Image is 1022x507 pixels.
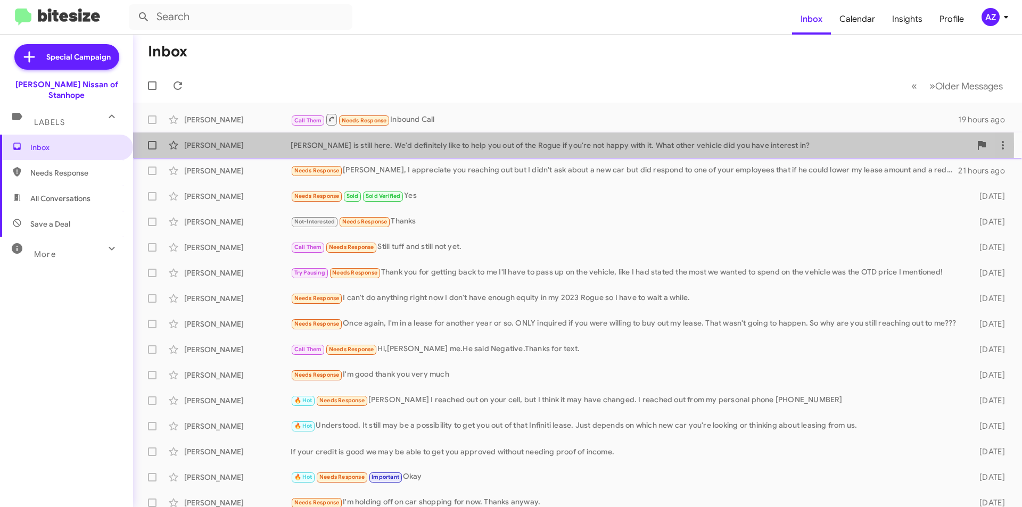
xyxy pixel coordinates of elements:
div: Hi,[PERSON_NAME] me.He said Negative.Thanks for text. [291,343,962,355]
span: Needs Response [319,397,365,404]
div: [PERSON_NAME] [184,242,291,253]
a: Insights [884,4,931,35]
span: Labels [34,118,65,127]
div: Still tuff and still not yet. [291,241,962,253]
div: [PERSON_NAME] [184,472,291,483]
span: Needs Response [294,167,340,174]
span: Not-Interested [294,218,335,225]
span: 🔥 Hot [294,473,312,480]
div: Understood. It still may be a possibility to get you out of that Infiniti lease. Just depends on ... [291,420,962,432]
div: [PERSON_NAME] [184,165,291,176]
div: [DATE] [962,191,1013,202]
span: Call Them [294,346,322,353]
div: [PERSON_NAME] I reached out on your cell, but I think it may have changed. I reached out from my ... [291,394,962,406]
div: Inbound Call [291,113,958,126]
div: [DATE] [962,268,1013,278]
span: Call Them [294,244,322,251]
input: Search [129,4,352,30]
div: AZ [982,8,1000,26]
span: 🔥 Hot [294,397,312,404]
span: « [911,79,917,93]
div: Once again, I'm in a lease for another year or so. ONLY inquired if you were willing to buy out m... [291,318,962,330]
span: Sold [347,193,359,200]
span: Needs Response [294,371,340,378]
div: [DATE] [962,344,1013,355]
button: Next [923,75,1009,97]
span: Needs Response [294,295,340,302]
div: [PERSON_NAME] [184,217,291,227]
span: Sold Verified [366,193,401,200]
div: [PERSON_NAME] [184,370,291,380]
span: Call Them [294,117,322,124]
span: Needs Response [342,117,387,124]
div: 21 hours ago [958,165,1013,176]
div: [PERSON_NAME] [184,114,291,125]
div: [DATE] [962,319,1013,329]
div: [DATE] [962,472,1013,483]
div: [DATE] [962,370,1013,380]
div: [DATE] [962,217,1013,227]
span: Inbox [30,142,121,153]
div: [PERSON_NAME] [184,140,291,151]
a: Profile [931,4,972,35]
div: [PERSON_NAME] [184,446,291,457]
div: [PERSON_NAME] [184,191,291,202]
span: All Conversations [30,193,90,204]
div: [DATE] [962,293,1013,304]
h1: Inbox [148,43,187,60]
div: I'm good thank you very much [291,369,962,381]
div: Okay [291,471,962,483]
div: [PERSON_NAME] [184,395,291,406]
div: [PERSON_NAME] [184,293,291,304]
div: [PERSON_NAME], I appreciate you reaching out but I didn't ask about a new car but did respond to ... [291,164,958,177]
span: Needs Response [30,168,121,178]
div: I can't do anything right now I don't have enough equity in my 2023 Rogue so I have to wait a while. [291,292,962,304]
span: 🔥 Hot [294,422,312,429]
span: Needs Response [329,244,374,251]
div: Thank you for getting back to me I'll have to pass up on the vehicle, like I had stated the most ... [291,267,962,279]
span: Save a Deal [30,219,70,229]
div: [DATE] [962,446,1013,457]
nav: Page navigation example [905,75,1009,97]
div: [PERSON_NAME] is still here. We'd definitely like to help you out of the Rogue if you're not happ... [291,140,971,151]
div: If your credit is good we may be able to get you approved without needing proof of income. [291,446,962,457]
button: AZ [972,8,1010,26]
div: [PERSON_NAME] [184,319,291,329]
span: Special Campaign [46,52,111,62]
span: Needs Response [294,499,340,506]
span: Older Messages [935,80,1003,92]
span: Try Pausing [294,269,325,276]
div: [PERSON_NAME] [184,421,291,431]
span: More [34,250,56,259]
a: Calendar [831,4,884,35]
div: [DATE] [962,242,1013,253]
span: Needs Response [319,473,365,480]
div: 19 hours ago [958,114,1013,125]
span: » [929,79,935,93]
div: [PERSON_NAME] [184,344,291,355]
span: Important [372,473,399,480]
a: Inbox [792,4,831,35]
div: [PERSON_NAME] [184,268,291,278]
span: Needs Response [329,346,374,353]
span: Needs Response [294,320,340,327]
span: Needs Response [342,218,388,225]
div: [DATE] [962,395,1013,406]
div: Yes [291,190,962,202]
div: Thanks [291,215,962,228]
div: [DATE] [962,421,1013,431]
button: Previous [905,75,924,97]
a: Special Campaign [14,44,119,70]
span: Needs Response [294,193,340,200]
span: Needs Response [332,269,377,276]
